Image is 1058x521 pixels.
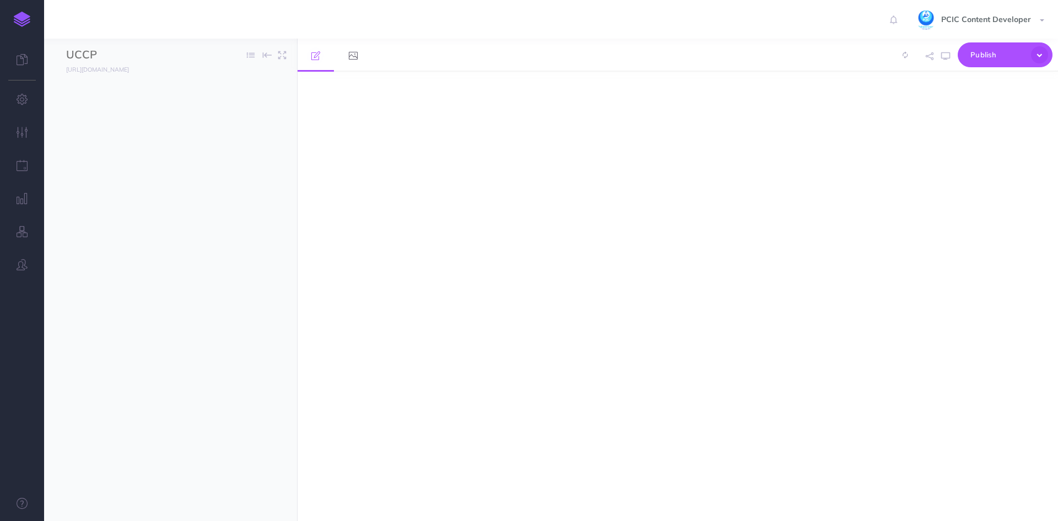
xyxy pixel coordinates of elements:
input: Documentation Name [66,47,196,63]
button: Publish [958,42,1052,67]
img: logo-mark.svg [14,12,30,27]
small: [URL][DOMAIN_NAME] [66,66,129,73]
a: [URL][DOMAIN_NAME] [44,63,140,74]
img: dRQN1hrEG1J5t3n3qbq3RfHNZNloSxXOgySS45Hu.jpg [916,10,936,30]
span: PCIC Content Developer [936,14,1037,24]
span: Publish [970,46,1025,63]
